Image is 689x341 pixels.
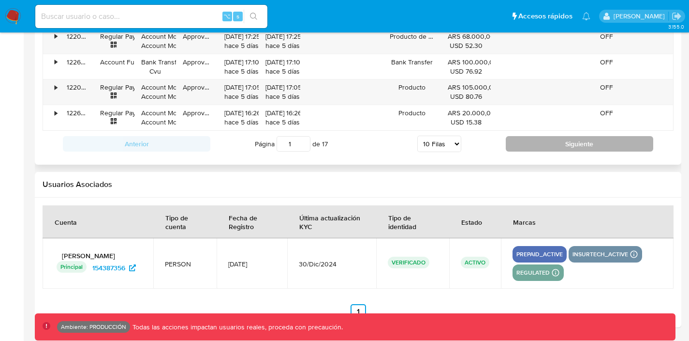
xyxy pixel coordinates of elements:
p: Todas las acciones impactan usuarios reales, proceda con precaución. [130,323,343,332]
button: search-icon [244,10,264,23]
span: s [236,12,239,21]
p: franco.barberis@mercadolibre.com [614,12,668,21]
h2: Usuarios Asociados [43,180,674,189]
input: Buscar usuario o caso... [35,10,267,23]
span: Accesos rápidos [518,11,572,21]
span: ⌥ [223,12,231,21]
p: Ambiente: PRODUCCIÓN [61,325,126,329]
a: Notificaciones [582,12,590,20]
span: 3.155.0 [668,23,684,31]
a: Salir [672,11,682,21]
